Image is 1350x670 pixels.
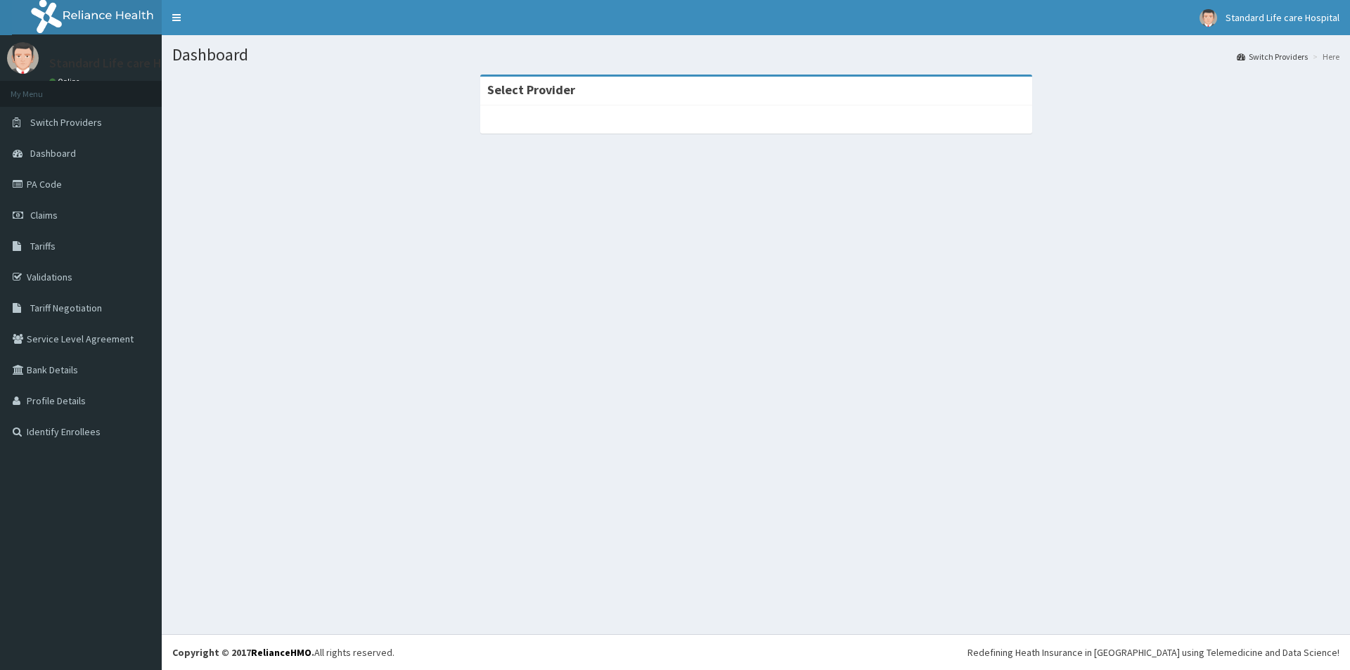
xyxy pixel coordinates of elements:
[30,147,76,160] span: Dashboard
[1226,11,1339,24] span: Standard Life care Hospital
[251,646,311,659] a: RelianceHMO
[967,645,1339,659] div: Redefining Heath Insurance in [GEOGRAPHIC_DATA] using Telemedicine and Data Science!
[1309,51,1339,63] li: Here
[487,82,575,98] strong: Select Provider
[7,42,39,74] img: User Image
[172,46,1339,64] h1: Dashboard
[30,240,56,252] span: Tariffs
[30,209,58,221] span: Claims
[49,57,200,70] p: Standard Life care Hospital
[30,302,102,314] span: Tariff Negotiation
[1237,51,1308,63] a: Switch Providers
[162,634,1350,670] footer: All rights reserved.
[30,116,102,129] span: Switch Providers
[172,646,314,659] strong: Copyright © 2017 .
[1200,9,1217,27] img: User Image
[49,77,83,86] a: Online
